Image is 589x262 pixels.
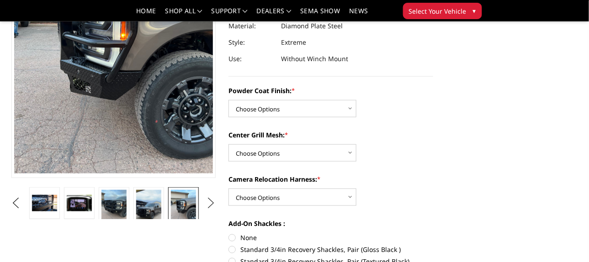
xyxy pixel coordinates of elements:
dd: Diamond Plate Steel [281,18,343,34]
a: Dealers [257,8,292,21]
img: 2023-2025 Ford F250-350 - FT Series - Extreme Front Bumper [136,190,161,234]
img: 2023-2025 Ford F250-350 - FT Series - Extreme Front Bumper [101,190,126,223]
dt: Material: [228,18,274,34]
label: Camera Relocation Harness: [228,174,433,184]
dd: Extreme [281,34,306,51]
label: Standard 3/4in Recovery Shackles, Pair (Gloss Black ) [228,245,433,254]
dt: Use: [228,51,274,67]
img: 2023-2025 Ford F250-350 - FT Series - Extreme Front Bumper [32,195,57,211]
img: Clear View Camera: Relocate your front camera and keep the functionality completely. [67,195,91,211]
iframe: Chat Widget [543,218,589,262]
img: 2023-2025 Ford F250-350 - FT Series - Extreme Front Bumper [171,190,196,223]
label: Add-On Shackles : [228,219,433,228]
span: Select Your Vehicle [409,6,467,16]
label: Center Grill Mesh: [228,130,433,140]
dt: Style: [228,34,274,51]
a: News [349,8,368,21]
button: Select Your Vehicle [403,3,482,19]
a: shop all [165,8,202,21]
span: ▾ [473,6,476,16]
button: Previous [9,196,23,210]
button: Next [204,196,218,210]
dd: Without Winch Mount [281,51,348,67]
a: SEMA Show [300,8,340,21]
label: None [228,233,433,242]
a: Support [212,8,248,21]
a: Home [136,8,156,21]
label: Powder Coat Finish: [228,86,433,95]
